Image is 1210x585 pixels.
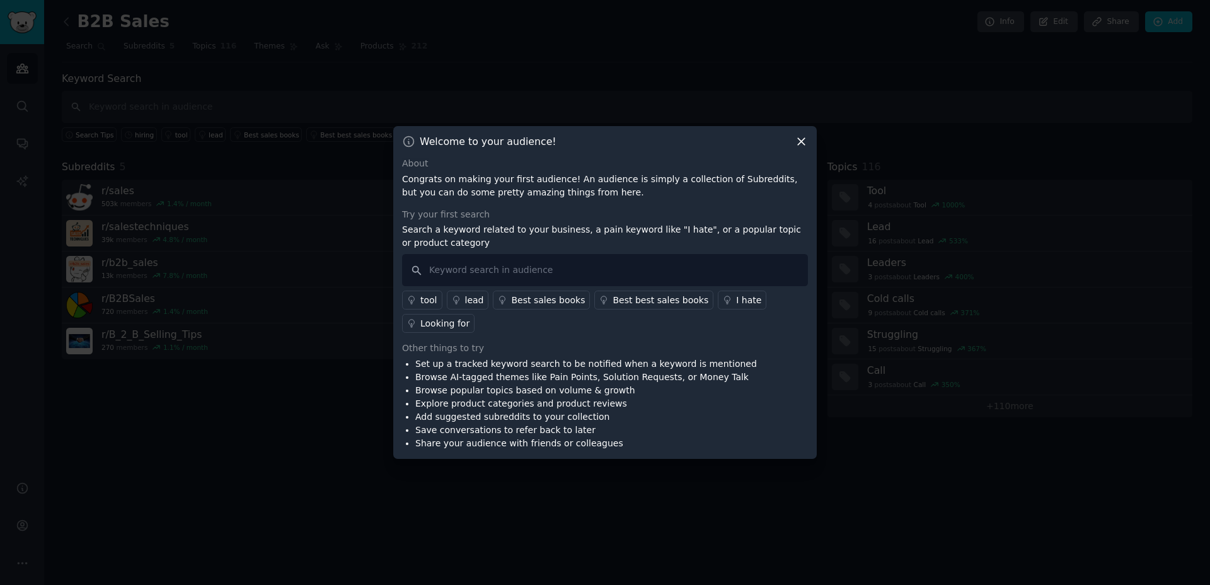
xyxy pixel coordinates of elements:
div: Other things to try [402,342,808,355]
div: lead [465,294,484,307]
li: Share your audience with friends or colleagues [415,437,757,450]
li: Set up a tracked keyword search to be notified when a keyword is mentioned [415,357,757,371]
p: Congrats on making your first audience! An audience is simply a collection of Subreddits, but you... [402,173,808,199]
h3: Welcome to your audience! [420,135,556,148]
p: Search a keyword related to your business, a pain keyword like "I hate", or a popular topic or pr... [402,223,808,250]
div: Best sales books [511,294,585,307]
li: Explore product categories and product reviews [415,397,757,410]
a: Best best sales books [594,291,713,310]
a: tool [402,291,442,310]
a: Looking for [402,314,475,333]
a: I hate [718,291,766,310]
li: Browse AI-tagged themes like Pain Points, Solution Requests, or Money Talk [415,371,757,384]
div: Best best sales books [613,294,708,307]
div: About [402,157,808,170]
li: Add suggested subreddits to your collection [415,410,757,424]
div: Looking for [420,317,470,330]
div: I hate [736,294,761,307]
input: Keyword search in audience [402,254,808,286]
li: Browse popular topics based on volume & growth [415,384,757,397]
div: tool [420,294,437,307]
li: Save conversations to refer back to later [415,424,757,437]
a: Best sales books [493,291,590,310]
div: Try your first search [402,208,808,221]
a: lead [447,291,489,310]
